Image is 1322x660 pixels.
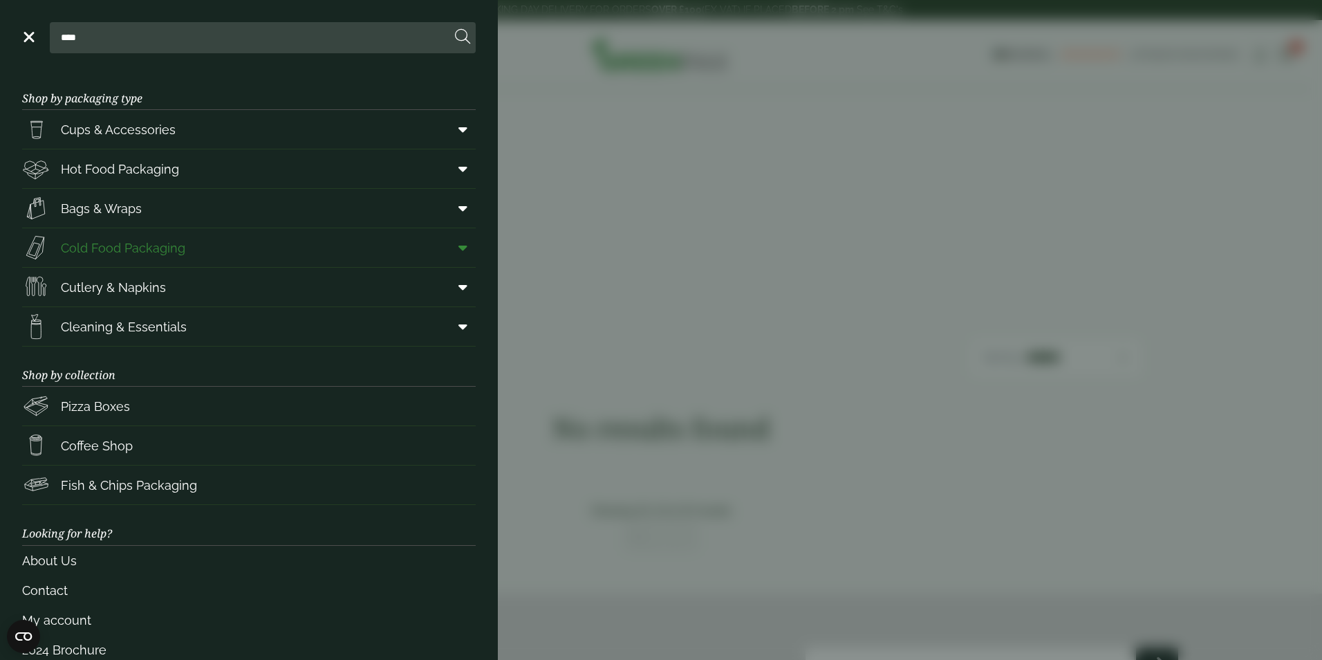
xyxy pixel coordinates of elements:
[61,318,187,336] span: Cleaning & Essentials
[22,116,50,143] img: PintNhalf_cup.svg
[61,278,166,297] span: Cutlery & Napkins
[22,228,476,267] a: Cold Food Packaging
[22,110,476,149] a: Cups & Accessories
[22,194,50,222] img: Paper_carriers.svg
[61,120,176,139] span: Cups & Accessories
[61,397,130,416] span: Pizza Boxes
[22,234,50,262] img: Sandwich_box.svg
[22,268,476,306] a: Cutlery & Napkins
[22,605,476,635] a: My account
[22,307,476,346] a: Cleaning & Essentials
[7,620,40,653] button: Open CMP widget
[61,476,197,495] span: Fish & Chips Packaging
[22,273,50,301] img: Cutlery.svg
[22,149,476,188] a: Hot Food Packaging
[22,471,50,499] img: FishNchip_box.svg
[61,437,133,455] span: Coffee Shop
[22,432,50,459] img: HotDrink_paperCup.svg
[22,576,476,605] a: Contact
[22,505,476,545] h3: Looking for help?
[22,70,476,110] h3: Shop by packaging type
[22,347,476,387] h3: Shop by collection
[22,466,476,504] a: Fish & Chips Packaging
[22,546,476,576] a: About Us
[22,392,50,420] img: Pizza_boxes.svg
[22,155,50,183] img: Deli_box.svg
[22,189,476,228] a: Bags & Wraps
[61,160,179,178] span: Hot Food Packaging
[22,313,50,340] img: open-wipe.svg
[22,426,476,465] a: Coffee Shop
[61,239,185,257] span: Cold Food Packaging
[22,387,476,425] a: Pizza Boxes
[61,199,142,218] span: Bags & Wraps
